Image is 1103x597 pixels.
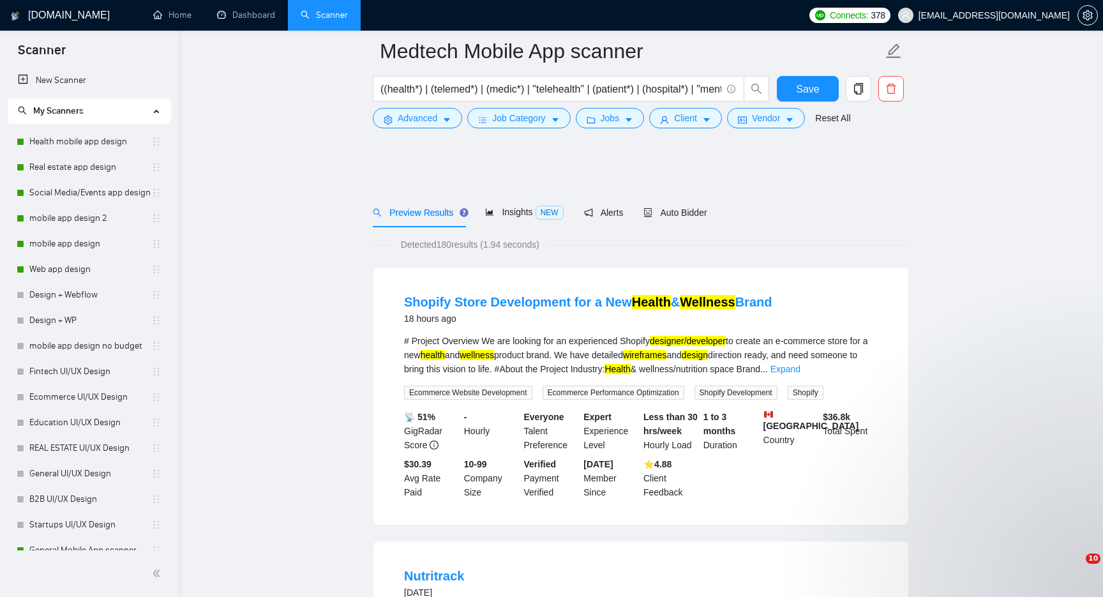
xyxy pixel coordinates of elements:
[8,41,76,68] span: Scanner
[485,207,563,217] span: Insights
[151,520,161,530] span: holder
[601,111,620,125] span: Jobs
[430,441,439,450] span: info-circle
[485,208,494,216] span: area-chart
[151,392,161,402] span: holder
[151,418,161,428] span: holder
[29,538,151,563] a: General Mobile App scanner
[788,386,823,400] span: Shopify
[727,108,805,128] button: idcardVendorcaret-down
[380,35,883,67] input: Scanner name...
[879,83,903,94] span: delete
[29,206,151,231] a: mobile app design 2
[8,282,170,308] li: Design + Webflow
[576,108,645,128] button: folderJobscaret-down
[584,208,624,218] span: Alerts
[401,410,461,452] div: GigRadar Score
[8,308,170,333] li: Design + WP
[760,364,768,374] span: ...
[392,238,548,252] span: Detected 180 results (1.94 seconds)
[29,129,151,155] a: Health mobile app design
[901,11,910,20] span: user
[29,155,151,180] a: Real estate app design
[460,350,494,360] mark: wellness
[8,68,170,93] li: New Scanner
[1077,10,1098,20] a: setting
[8,155,170,180] li: Real estate app design
[373,208,382,217] span: search
[151,264,161,275] span: holder
[8,512,170,538] li: Startups UI/UX Design
[464,459,487,469] b: 10-99
[701,410,761,452] div: Duration
[404,334,878,376] div: # Project Overview We are looking for an experienced Shopify to create an e-commerce store for a ...
[846,83,871,94] span: copy
[1078,10,1097,20] span: setting
[404,569,464,583] a: Nutritrack
[151,290,161,300] span: holder
[738,115,747,125] span: idcard
[404,311,772,326] div: 18 hours ago
[153,10,191,20] a: homeHome
[29,435,151,461] a: REAL ESTATE UI/UX Design
[373,208,465,218] span: Preview Results
[777,76,839,102] button: Save
[29,359,151,384] a: Fintech UI/UX Design
[623,350,666,360] mark: wireframes
[29,180,151,206] a: Social Media/Events app design
[674,111,697,125] span: Client
[521,410,582,452] div: Talent Preference
[478,115,487,125] span: bars
[18,68,160,93] a: New Scanner
[551,115,560,125] span: caret-down
[641,410,701,452] div: Hourly Load
[702,115,711,125] span: caret-down
[461,457,521,499] div: Company Size
[643,412,698,436] b: Less than 30 hrs/week
[815,111,850,125] a: Reset All
[8,231,170,257] li: mobile app design
[823,412,850,422] b: $ 36.8k
[521,457,582,499] div: Payment Verified
[682,350,708,360] mark: design
[744,76,769,102] button: search
[29,257,151,282] a: Web app design
[524,459,557,469] b: Verified
[11,6,20,26] img: logo
[643,459,672,469] b: ⭐️ 4.88
[846,76,871,102] button: copy
[404,412,435,422] b: 📡 51%
[830,8,868,22] span: Connects:
[33,105,84,116] span: My Scanners
[458,207,470,218] div: Tooltip anchor
[878,76,904,102] button: delete
[524,412,564,422] b: Everyone
[8,206,170,231] li: mobile app design 2
[8,129,170,155] li: Health mobile app design
[643,208,707,218] span: Auto Bidder
[29,333,151,359] a: mobile app design no budget
[467,108,570,128] button: barsJob Categorycaret-down
[151,213,161,223] span: holder
[398,111,437,125] span: Advanced
[8,333,170,359] li: mobile app design no budget
[404,459,431,469] b: $30.39
[536,206,564,220] span: NEW
[18,105,84,116] span: My Scanners
[421,350,445,360] mark: health
[641,457,701,499] div: Client Feedback
[581,457,641,499] div: Member Since
[29,487,151,512] a: B2B UI/UX Design
[404,386,532,400] span: Ecommerce Website Development
[727,85,735,93] span: info-circle
[29,461,151,487] a: General UI/UX Design
[8,257,170,282] li: Web app design
[442,115,451,125] span: caret-down
[464,412,467,422] b: -
[380,81,721,97] input: Search Freelance Jobs...
[1086,554,1100,564] span: 10
[29,512,151,538] a: Startups UI/UX Design
[29,282,151,308] a: Design + Webflow
[8,180,170,206] li: Social Media/Events app design
[151,443,161,453] span: holder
